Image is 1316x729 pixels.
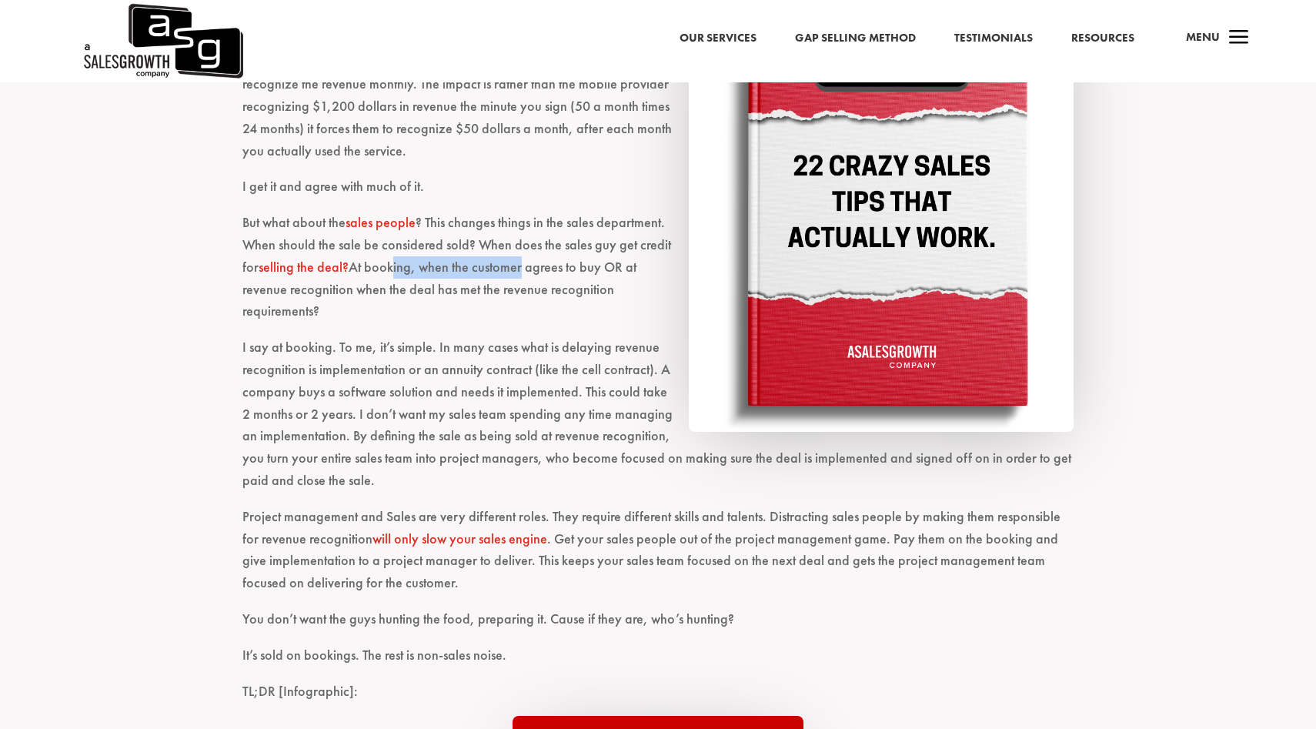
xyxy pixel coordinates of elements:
[346,213,416,231] a: sales people
[680,28,757,48] a: Our Services
[1224,23,1254,54] span: a
[242,644,1074,681] p: It’s sold on bookings. The rest is non-sales noise.
[242,176,1074,212] p: I get it and agree with much of it.
[259,258,349,276] a: selling the deal?
[1186,29,1220,45] span: Menu
[372,530,547,547] a: will only slow your sales engine
[242,608,1074,644] p: You don’t want the guys hunting the food, preparing it. Cause if they are, who’s hunting?
[242,7,1074,176] p: A good example is your cell bill. Your mobile provider can’t claim the entire amount of your 2-ye...
[242,681,1074,717] p: TL;DR [Infographic]:
[1071,28,1134,48] a: Resources
[795,28,916,48] a: Gap Selling Method
[242,506,1074,608] p: Project management and Sales are very different roles. They require different skills and talents....
[242,212,1074,336] p: But what about the ? This changes things in the sales department. When should the sale be conside...
[954,28,1033,48] a: Testimonials
[242,336,1074,506] p: I say at booking. To me, it’s simple. In many cases what is delaying revenue recognition is imple...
